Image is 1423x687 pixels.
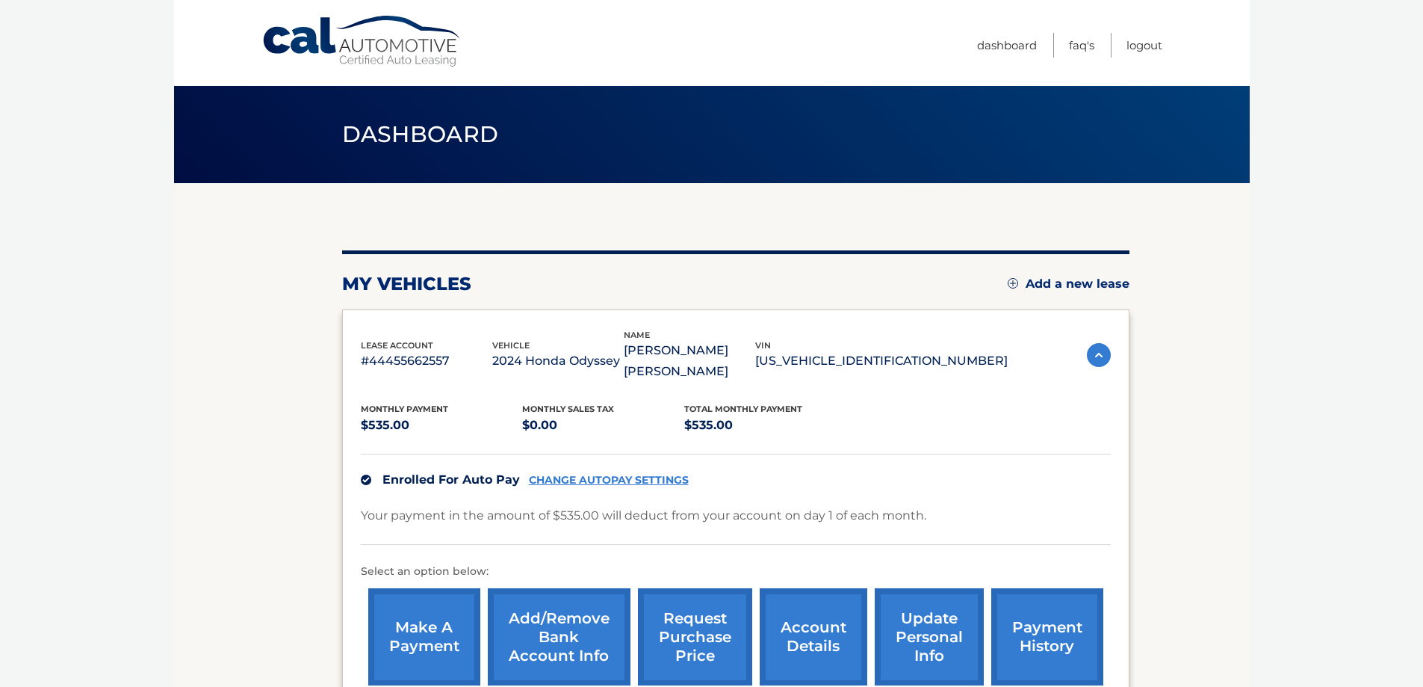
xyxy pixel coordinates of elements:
span: Dashboard [342,120,499,148]
p: Select an option below: [361,563,1111,581]
img: add.svg [1008,278,1018,289]
a: Logout [1126,33,1162,58]
a: make a payment [368,588,480,686]
span: Enrolled For Auto Pay [382,472,520,487]
a: request purchase price [638,588,752,686]
a: Add/Remove bank account info [488,588,630,686]
a: Add a new lease [1008,277,1129,292]
p: $535.00 [361,415,523,436]
span: Total Monthly Payment [684,404,802,414]
p: 2024 Honda Odyssey [492,351,624,372]
p: $0.00 [522,415,684,436]
span: vehicle [492,340,530,351]
span: vin [755,340,771,351]
img: accordion-active.svg [1087,343,1111,367]
img: check.svg [361,475,371,485]
p: #44455662557 [361,351,492,372]
p: Your payment in the amount of $535.00 will deduct from your account on day 1 of each month. [361,505,926,526]
p: [PERSON_NAME] [PERSON_NAME] [624,340,755,382]
span: Monthly Payment [361,404,448,414]
a: Dashboard [977,33,1037,58]
a: account details [760,588,867,686]
span: name [624,330,650,340]
a: update personal info [875,588,984,686]
a: FAQ's [1069,33,1094,58]
span: lease account [361,340,433,351]
a: CHANGE AUTOPAY SETTINGS [529,474,689,487]
h2: my vehicles [342,273,471,295]
p: $535.00 [684,415,846,436]
span: Monthly sales Tax [522,404,614,414]
a: payment history [991,588,1103,686]
a: Cal Automotive [261,15,463,68]
p: [US_VEHICLE_IDENTIFICATION_NUMBER] [755,351,1008,372]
